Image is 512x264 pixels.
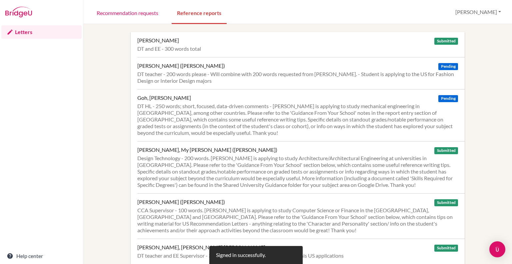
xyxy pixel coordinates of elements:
[137,37,179,44] div: [PERSON_NAME]
[137,193,465,239] a: [PERSON_NAME] ([PERSON_NAME]) Submitted CCA Supervisor - 100 words. [PERSON_NAME] is applying to ...
[452,6,504,18] button: [PERSON_NAME]
[137,71,458,84] div: DT teacher - 200 words please - Will combine with 200 words requested from [PERSON_NAME]. - Stude...
[137,94,191,101] div: Goh, [PERSON_NAME]
[489,241,505,257] div: Open Intercom Messenger
[137,207,458,234] div: CCA Supervisor - 100 words. [PERSON_NAME] is applying to study Computer Science or Finance in the...
[438,95,458,102] span: Pending
[137,32,465,57] a: [PERSON_NAME] Submitted DT and EE - 300 words total
[137,244,265,251] div: [PERSON_NAME], [PERSON_NAME] [PERSON_NAME]
[434,245,458,252] span: Submitted
[137,155,458,188] div: Design Technology - 200 words. [PERSON_NAME] is applying to study Architecture/Architectural Engi...
[172,1,227,24] a: Reference reports
[1,25,82,39] a: Letters
[434,199,458,206] span: Submitted
[137,147,277,153] div: [PERSON_NAME], My [PERSON_NAME] ([PERSON_NAME])
[137,57,465,89] a: [PERSON_NAME] ([PERSON_NAME]) Pending DT teacher - 200 words please - Will combine with 200 words...
[137,199,225,205] div: [PERSON_NAME] ([PERSON_NAME])
[434,147,458,154] span: Submitted
[438,63,458,70] span: Pending
[91,1,164,24] a: Recommendation requests
[434,38,458,45] span: Submitted
[5,7,32,17] img: Bridge-U
[137,103,458,136] div: DT HL - 250 words; short, focused, data-driven comments - [PERSON_NAME] is applying to study mech...
[137,45,458,52] div: DT and EE - 300 words total
[137,89,465,141] a: Goh, [PERSON_NAME] Pending DT HL - 250 words; short, focused, data-driven comments - [PERSON_NAME...
[137,141,465,193] a: [PERSON_NAME], My [PERSON_NAME] ([PERSON_NAME]) Submitted Design Technology - 200 words. [PERSON_...
[137,239,465,264] a: [PERSON_NAME], [PERSON_NAME] [PERSON_NAME] Submitted DT teacher and EE Supervisor - 350 words as ...
[137,62,225,69] div: [PERSON_NAME] ([PERSON_NAME])
[216,251,266,259] div: Signed in successfully.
